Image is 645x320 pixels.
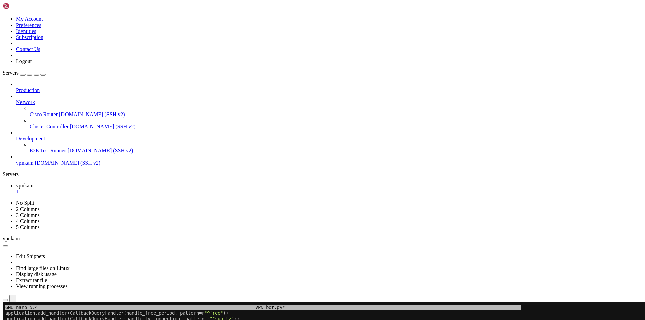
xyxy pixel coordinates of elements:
span: Servers [3,70,19,76]
a: Extract tar file [16,277,47,283]
span: M-A [54,265,62,271]
li: vpnkam [DOMAIN_NAME] (SSH v2) [16,154,642,166]
a: Network [16,99,642,105]
div:  [12,296,14,301]
a: View running processes [16,283,68,289]
span: "^activatepromo" [228,37,271,42]
a: Cluster Controller [DOMAIN_NAME] (SSH v2) [30,124,642,130]
span: Network [16,99,35,105]
span: vpnkam [3,236,20,241]
span: "^dbu2$" [202,26,223,31]
li: Cluster Controller [DOMAIN_NAME] (SSH v2) [30,118,642,130]
x-row: main() [3,128,558,134]
x-row: application.add_handler(CallbackQueryHandler(handle_dbu_button, pattern=r )) [3,20,558,26]
x-row: Help DOS Format Append Backup File [3,265,558,271]
a: Contact Us [16,46,40,52]
a: My Account [16,16,43,22]
x-row: application.add_handler(CallbackQueryHandler(handle_delete_promo_button, pattern=r )) [3,43,558,48]
a: E2E Test Runner [DOMAIN_NAME] (SSH v2) [30,148,642,154]
span: E2E Test Runner [30,148,66,153]
a: Production [16,87,642,93]
a: No Split [16,200,34,206]
x-row: application.add_handler(PreCheckoutQueryHandler(precheckout_callback)) [3,48,558,54]
a: Subscription [16,34,43,40]
a: Development [16,136,642,142]
li: Cisco Router [DOMAIN_NAME] (SSH v2) [30,105,642,118]
span: "^sub_tv" [207,14,231,19]
a: 5 Columns [16,224,40,230]
span: [DOMAIN_NAME] (SSH v2) [70,124,136,129]
a: Logout [16,58,32,64]
x-row: application.add_handler(CallbackQueryHandler(handle_choice_server, pattern=r )) [3,31,558,37]
a: vpnkam [16,183,642,195]
span: Production [16,87,40,93]
span: "Бот запущен. Ожидание сообщений..." [19,88,116,94]
span: M-P [59,271,67,277]
span: [DOMAIN_NAME] (SSH v2) [59,111,125,117]
x-row: setup_scheduler(application) [3,77,558,83]
span: Development [16,136,45,141]
button:  [9,295,16,302]
a: Find large files on Linux [16,265,70,271]
span: "^dbu$" [199,20,218,25]
a: Cisco Router [DOMAIN_NAME] (SSH v2) [30,111,642,118]
a: Identities [16,28,36,34]
x-row: Cancel Mac Format Prepend Browse [3,271,558,277]
x-row: [DOMAIN_NAME]_polling() [3,94,558,100]
a:  [16,189,642,195]
li: E2E Test Runner [DOMAIN_NAME] (SSH v2) [30,142,642,154]
a: 3 Columns [16,212,40,218]
span: '__main__' [38,117,64,122]
img: Shellngn [3,3,41,9]
span: M-M [24,271,32,277]
x-row: application.add_handler(CallbackQueryHandler(handle_dbu2_button, pattern=r )) [3,26,558,31]
span: Cisco Router [30,111,58,117]
span: Cluster Controller [30,124,69,129]
span: if [3,117,8,122]
span: # Успешный платеж [261,60,306,65]
a: vpnkam [DOMAIN_NAME] (SSH v2) [16,160,642,166]
a: Preferences [16,22,41,28]
x-row: application.add_handler(CallbackQueryHandler(handle_free_period, pattern=r )) [3,8,558,14]
span: ^T [86,271,91,277]
a: 2 Columns [16,206,40,212]
x-row: application.add_handler(MessageHandler(filters.TEXT & ~filters.COMMAND, greet_user)) [3,54,558,60]
li: Network [16,93,642,130]
a: Servers [3,70,46,76]
x-row: application.add_handler(MessageHandler(filters.SUCCESSFUL_PAYMENT, successful_payment_callback)) [3,60,558,65]
span: [DOMAIN_NAME] (SSH v2) [35,160,101,166]
a: Display disk usage [16,271,57,277]
span: # запуск планировщика [11,71,67,77]
span: "^delpromo:" [223,43,255,48]
span: vpnkam [16,183,34,188]
span: [DOMAIN_NAME] (SSH v2) [68,148,133,153]
x-row: application.add_handler(CallbackQueryHandler(handle_activate_promo_button, pattern=r )) [3,37,558,43]
li: Production [16,81,642,93]
span: ^C [3,271,8,277]
x-row: print( ) [3,88,558,94]
span: M-B [78,265,86,271]
x-row: __name__ == : [3,117,558,123]
span: ^G [3,265,8,271]
span: vpnkam [16,160,34,166]
a: Edit Snippets [16,253,45,259]
span: [ Writing... ] [245,260,282,265]
li: Development [16,130,642,154]
div: Servers [3,171,642,177]
a: 4 Columns [16,218,40,224]
x-row: application.add_handler(CallbackQueryHandler(handle_tv_connection, pattern=r )) [3,14,558,20]
span: "^free" [202,8,220,14]
span: "^hosting:" [207,31,236,37]
span: # Подтверждение оплаты [191,48,250,54]
span: M-D [19,265,27,271]
span: GNU nano 5.4 VPN_bot.py [3,3,279,8]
